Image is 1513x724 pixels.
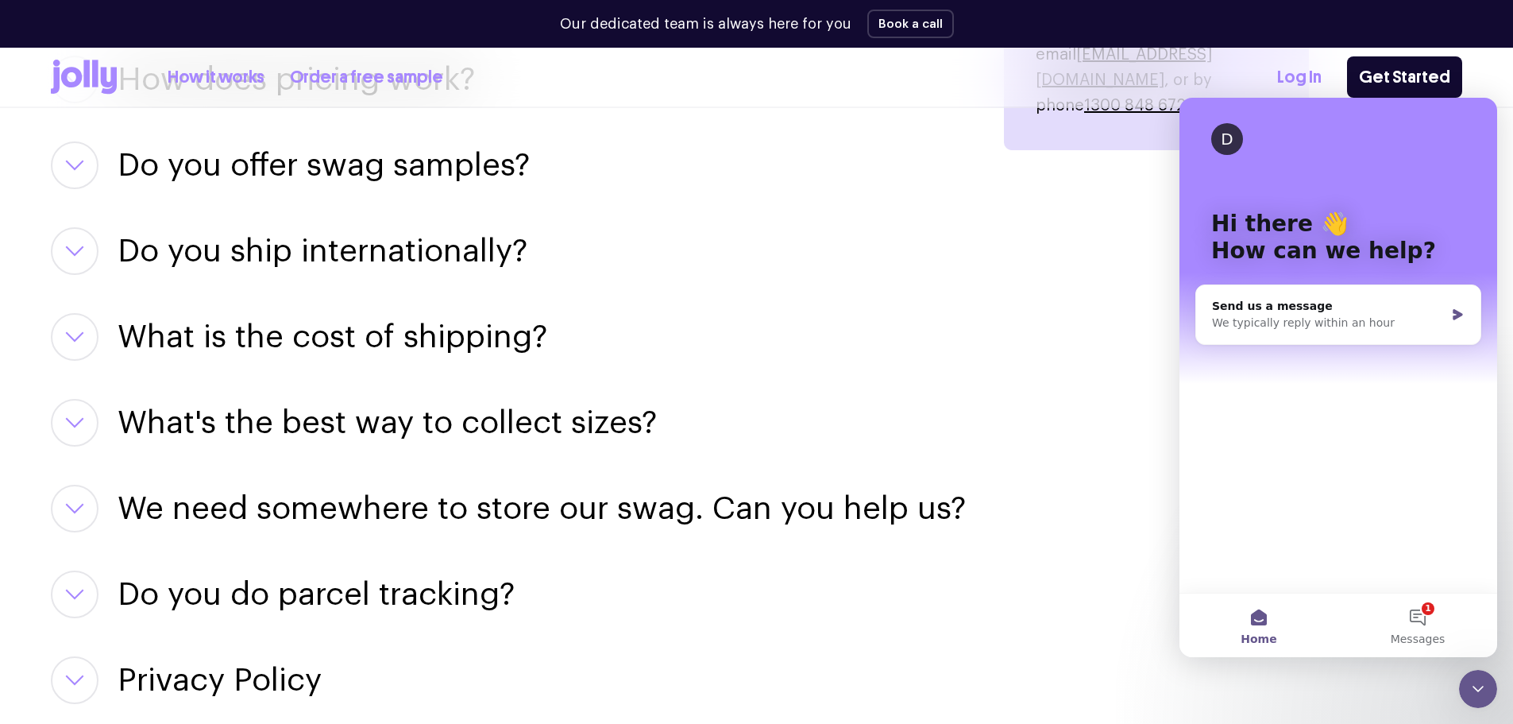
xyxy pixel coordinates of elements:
button: Privacy Policy [118,656,322,704]
a: Get Started [1347,56,1462,98]
iframe: Intercom live chat [1459,670,1497,708]
button: Do you offer swag samples? [118,141,530,189]
button: What is the cost of shipping? [118,313,547,361]
iframe: Intercom live chat [1179,98,1497,657]
p: Our dedicated team is always here for you [560,14,851,35]
button: Do you do parcel tracking? [118,571,515,618]
button: What's the best way to collect sizes? [118,399,657,447]
a: Log In [1277,64,1322,91]
button: We need somewhere to store our swag. Can you help us? [118,485,966,532]
a: Order a free sample [290,64,443,91]
button: Do you ship internationally? [118,227,527,275]
button: Book a call [867,10,954,38]
a: How it works [168,64,264,91]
